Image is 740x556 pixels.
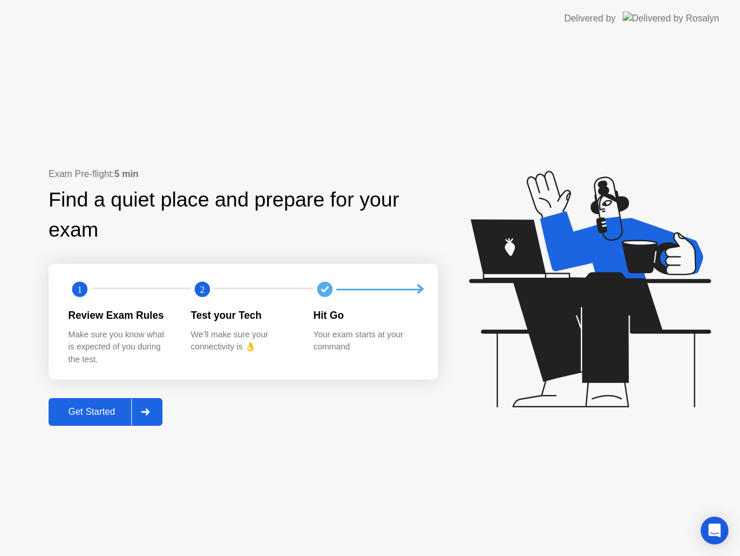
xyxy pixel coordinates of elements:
[191,308,295,323] div: Test your Tech
[49,185,438,246] div: Find a quiet place and prepare for your exam
[191,329,295,354] div: We’ll make sure your connectivity is 👌
[49,167,438,181] div: Exam Pre-flight:
[49,398,162,426] button: Get Started
[313,329,417,354] div: Your exam starts at your command
[200,284,205,295] text: 2
[313,308,417,323] div: Hit Go
[68,329,172,366] div: Make sure you know what is expected of you during the test.
[52,407,131,417] div: Get Started
[623,12,719,25] img: Delivered by Rosalyn
[564,12,616,25] div: Delivered by
[701,517,728,544] div: Open Intercom Messenger
[114,169,139,179] b: 5 min
[68,308,172,323] div: Review Exam Rules
[77,284,82,295] text: 1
